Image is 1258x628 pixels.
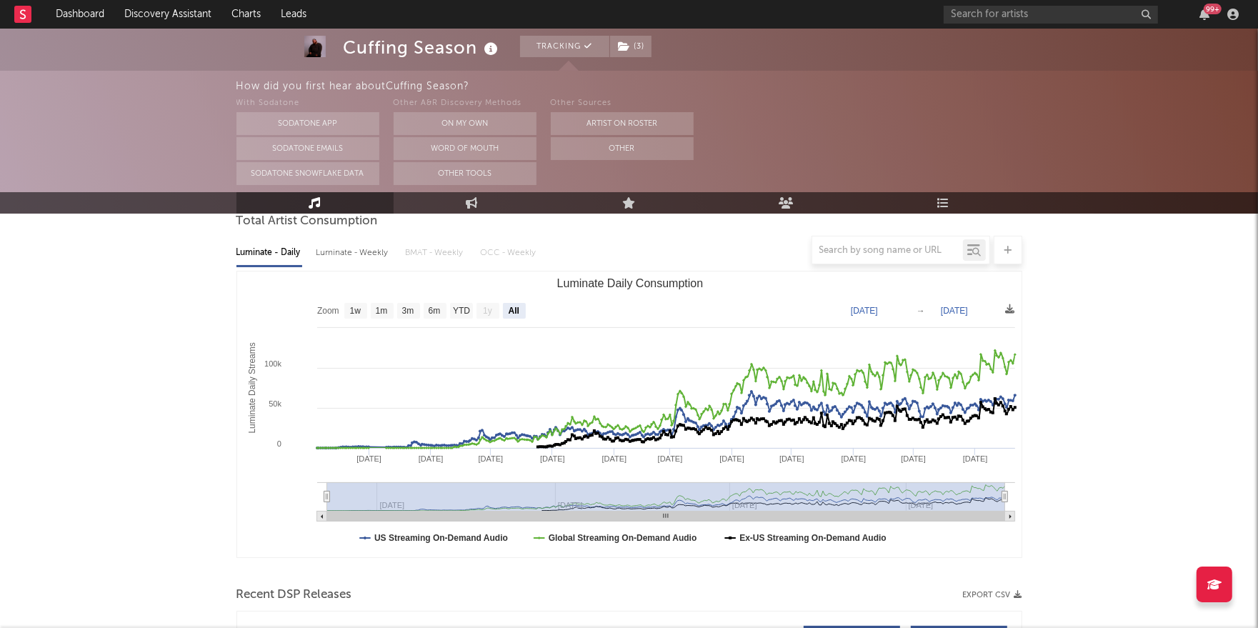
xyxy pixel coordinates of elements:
input: Search by song name or URL [812,245,963,256]
span: ( 3 ) [609,36,652,57]
button: Tracking [520,36,609,57]
button: On My Own [394,112,536,135]
button: Sodatone Emails [236,137,379,160]
text: 1w [349,306,361,317]
div: 99 + [1204,4,1222,14]
text: All [508,306,519,317]
text: [DATE] [601,454,626,463]
text: [DATE] [719,454,744,463]
text: [DATE] [841,454,866,463]
button: Word Of Mouth [394,137,536,160]
text: Luminate Daily Streams [246,342,256,433]
text: US Streaming On-Demand Audio [374,533,508,543]
text: [DATE] [941,306,968,316]
text: [DATE] [657,454,682,463]
text: [DATE] [851,306,878,316]
text: Zoom [317,306,339,317]
text: 6m [428,306,440,317]
text: [DATE] [540,454,565,463]
text: Luminate Daily Consumption [556,277,703,289]
text: [DATE] [779,454,804,463]
svg: Luminate Daily Consumption [237,271,1022,557]
span: Total Artist Consumption [236,213,378,230]
text: [DATE] [356,454,381,463]
span: Recent DSP Releases [236,587,352,604]
text: 3m [401,306,414,317]
div: Cuffing Season [344,36,502,59]
div: Other A&R Discovery Methods [394,95,536,112]
button: Other [551,137,694,160]
text: Global Streaming On-Demand Audio [548,533,697,543]
text: 50k [269,399,281,408]
button: Artist on Roster [551,112,694,135]
button: Sodatone Snowflake Data [236,162,379,185]
button: Export CSV [963,591,1022,599]
button: Other Tools [394,162,536,185]
button: 99+ [1199,9,1209,20]
input: Search for artists [944,6,1158,24]
text: 100k [264,359,281,368]
div: Other Sources [551,95,694,112]
button: (3) [610,36,652,57]
text: → [917,306,925,316]
text: [DATE] [478,454,503,463]
text: 1y [483,306,492,317]
text: 0 [276,439,281,448]
text: [DATE] [901,454,926,463]
text: [DATE] [962,454,987,463]
text: 1m [375,306,387,317]
div: With Sodatone [236,95,379,112]
button: Sodatone App [236,112,379,135]
text: [DATE] [418,454,443,463]
text: Ex-US Streaming On-Demand Audio [739,533,887,543]
text: YTD [452,306,469,317]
